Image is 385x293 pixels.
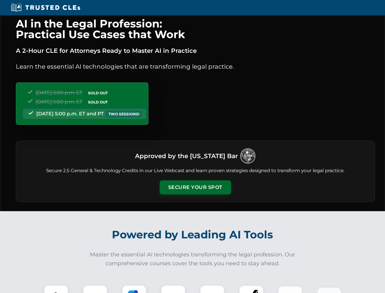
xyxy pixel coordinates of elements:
p: Learn the essential AI technologies that are transforming legal practice. [16,62,375,71]
h2: Powered by Leading AI Tools [24,224,362,245]
h3: Approved by the [US_STATE] Bar [135,150,238,161]
img: Trusted CLEs [9,3,82,12]
img: Logo [240,148,255,164]
h1: AI in the Legal Profession: Practical Use Cases that Work [16,18,375,40]
button: Secure Your Spot [160,180,231,194]
span: [DATE] 5:00 p.m. ET [36,99,82,105]
span: SOLD OUT [86,90,110,96]
p: Secure 2.5 General & Technology Credits in our Live Webcast and learn proven strategies designed ... [23,167,367,174]
span: [DATE] 5:00 p.m. ET [36,90,82,96]
p: Master the essential AI technologies transforming the legal profession. Our comprehensive courses... [86,250,299,268]
span: SOLD OUT [86,99,110,105]
p: A 2-Hour CLE for Attorneys Ready to Master AI in Practice [16,46,375,56]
